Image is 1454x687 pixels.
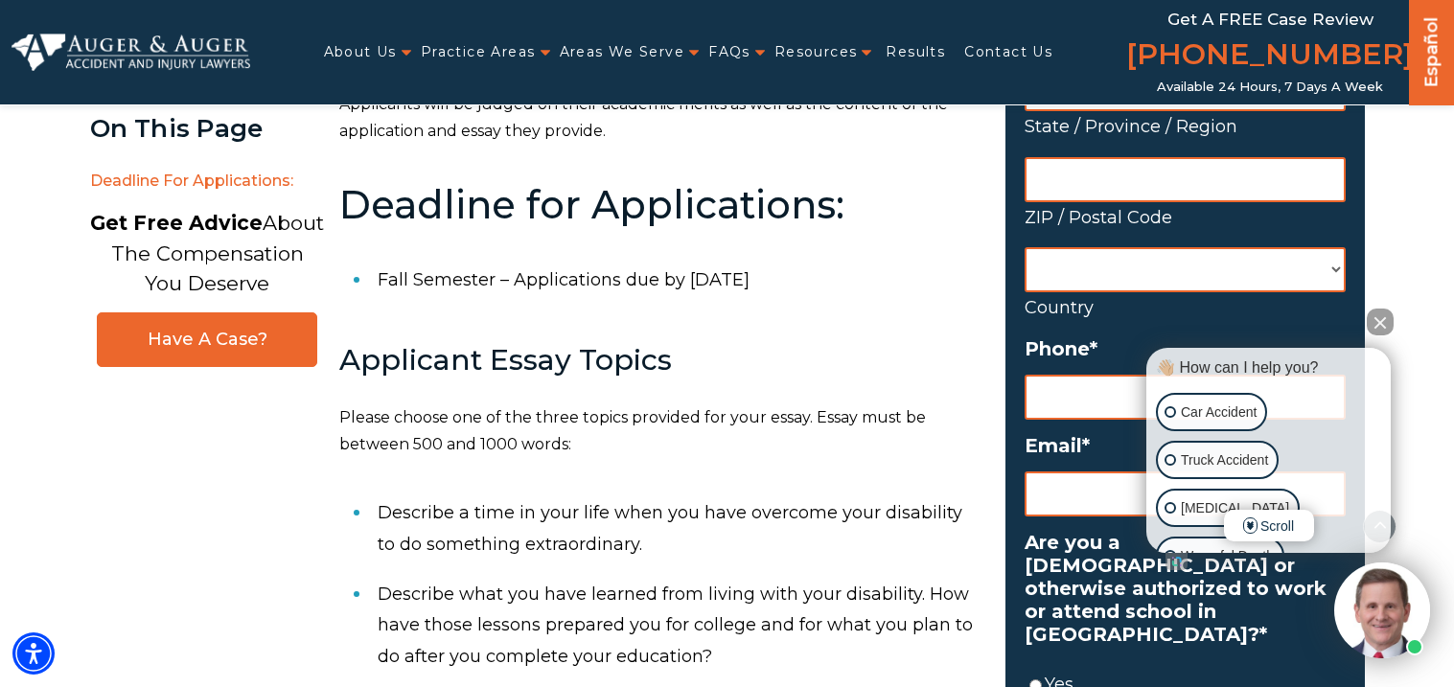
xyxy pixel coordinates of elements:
p: Car Accident [1181,401,1257,424]
div: Accessibility Menu [12,632,55,675]
p: Applicants will be judged on their academic merits as well as the content of the application and ... [339,91,982,147]
img: Intaker widget Avatar [1334,562,1430,658]
a: Results [886,33,945,72]
a: FAQs [708,33,750,72]
p: About The Compensation You Deserve [90,208,324,299]
a: Practice Areas [421,33,536,72]
a: Areas We Serve [560,33,685,72]
a: Open intaker chat [1166,553,1188,570]
label: State / Province / Region [1025,111,1346,142]
p: Wrongful Death [1181,544,1274,568]
li: Fall Semester – Applications due by [DATE] [378,255,982,305]
a: [PHONE_NUMBER] [1126,34,1414,80]
a: Contact Us [964,33,1052,72]
span: Get a FREE Case Review [1167,10,1373,29]
li: Describe what you have learned from living with your disability. How have those lessons prepared ... [378,569,982,681]
p: Please choose one of the three topics provided for your essay. Essay must be between 500 and 1000... [339,404,982,460]
img: Auger & Auger Accident and Injury Lawyers Logo [12,34,250,70]
a: About Us [324,33,397,72]
strong: Get Free Advice [90,211,263,235]
span: Have A Case? [117,329,297,351]
label: ZIP / Postal Code [1025,202,1346,233]
label: Are you a [DEMOGRAPHIC_DATA] or otherwise authorized to work or attend school in [GEOGRAPHIC_DATA]? [1025,531,1346,646]
label: Country [1025,292,1346,323]
li: Describe a time in your life when you have overcome your disability to do something extraordinary. [378,488,982,569]
button: Close Intaker Chat Widget [1367,309,1394,335]
h2: Deadline for Applications: [339,184,982,226]
label: Email [1025,434,1346,457]
span: Scroll [1224,510,1314,541]
p: [MEDICAL_DATA] [1181,496,1289,520]
a: Resources [774,33,858,72]
span: Available 24 Hours, 7 Days a Week [1157,80,1383,95]
a: Have A Case? [97,312,317,367]
p: Truck Accident [1181,448,1268,472]
label: Phone [1025,337,1346,360]
h3: Applicant Essay Topics [339,344,982,376]
div: 👋🏼 How can I help you? [1151,357,1386,378]
div: On This Page [90,115,325,143]
span: Deadline for Applications: [90,162,325,201]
